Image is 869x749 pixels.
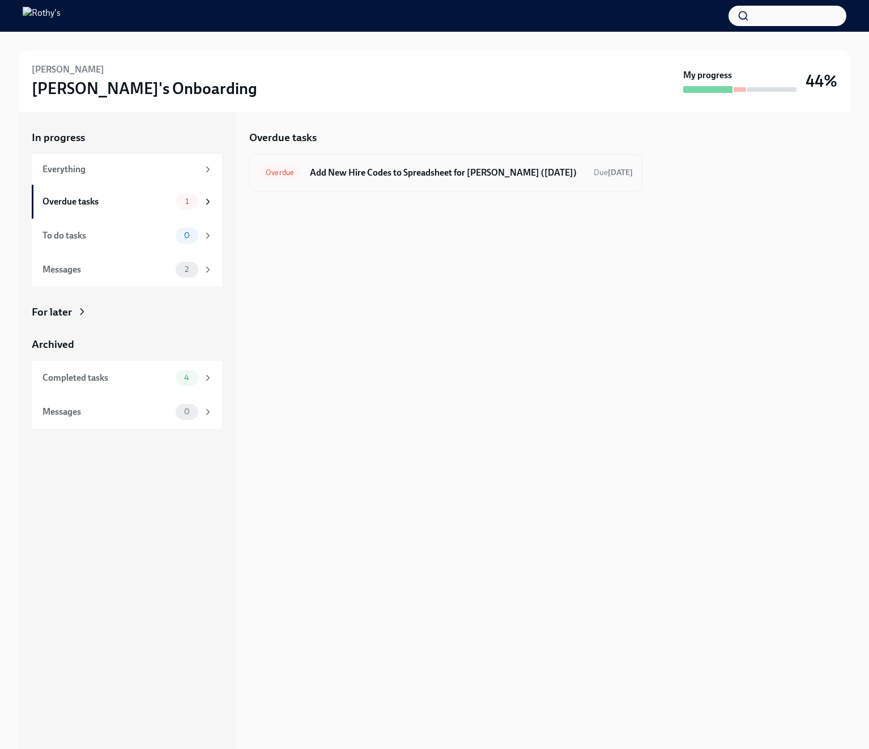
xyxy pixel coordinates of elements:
a: In progress [32,130,222,145]
span: 0 [177,407,197,416]
h5: Overdue tasks [249,130,317,145]
a: Overdue tasks1 [32,185,222,219]
h3: 44% [806,71,837,91]
span: October 1st, 2025 09:00 [594,167,633,178]
a: OverdueAdd New Hire Codes to Spreadsheet for [PERSON_NAME] ([DATE])Due[DATE] [259,164,633,182]
div: For later [32,305,72,320]
a: Messages2 [32,253,222,287]
h3: [PERSON_NAME]'s Onboarding [32,78,257,99]
strong: [DATE] [608,168,633,177]
h6: Add New Hire Codes to Spreadsheet for [PERSON_NAME] ([DATE]) [310,167,585,179]
span: Overdue [259,168,301,177]
div: Overdue tasks [42,195,171,208]
img: Rothy's [23,7,61,25]
span: 1 [178,197,195,206]
div: Completed tasks [42,372,171,384]
span: 4 [177,373,196,382]
div: To do tasks [42,229,171,242]
div: Messages [42,406,171,418]
h6: [PERSON_NAME] [32,63,104,76]
span: 0 [177,231,197,240]
a: Completed tasks4 [32,361,222,395]
div: Everything [42,163,198,176]
span: 2 [178,265,195,274]
strong: My progress [683,69,732,82]
a: Everything [32,154,222,185]
a: Archived [32,337,222,352]
span: Due [594,168,633,177]
a: For later [32,305,222,320]
a: Messages0 [32,395,222,429]
div: Messages [42,263,171,276]
a: To do tasks0 [32,219,222,253]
